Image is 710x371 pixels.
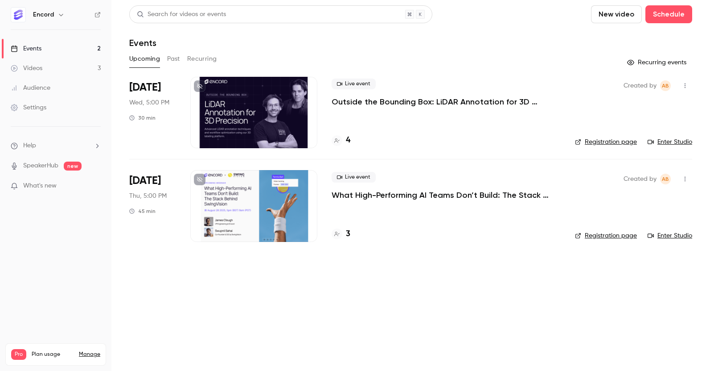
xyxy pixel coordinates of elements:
[129,208,156,215] div: 45 min
[332,96,561,107] a: Outside the Bounding Box: LiDAR Annotation for 3D Precision
[662,174,669,184] span: AB
[11,103,46,112] div: Settings
[187,52,217,66] button: Recurring
[662,80,669,91] span: AB
[23,181,57,191] span: What's new
[346,134,350,146] h4: 4
[591,5,642,23] button: New video
[624,80,657,91] span: Created by
[575,138,637,146] a: Registration page
[167,52,180,66] button: Past
[11,141,101,150] li: help-dropdown-opener
[129,98,169,107] span: Wed, 5:00 PM
[645,5,692,23] button: Schedule
[129,52,160,66] button: Upcoming
[660,80,671,91] span: Annabel Benjamin
[332,172,376,183] span: Live event
[23,141,36,150] span: Help
[137,10,226,19] div: Search for videos or events
[129,80,161,95] span: [DATE]
[332,228,350,240] a: 3
[648,231,692,240] a: Enter Studio
[23,161,58,171] a: SpeakerHub
[575,231,637,240] a: Registration page
[33,10,54,19] h6: Encord
[129,114,156,121] div: 30 min
[129,170,176,242] div: Aug 28 Thu, 5:00 PM (Europe/London)
[624,174,657,184] span: Created by
[11,83,50,92] div: Audience
[129,38,156,48] h1: Events
[11,8,25,22] img: Encord
[648,138,692,146] a: Enter Studio
[346,228,350,240] h4: 3
[11,44,41,53] div: Events
[623,55,692,70] button: Recurring events
[64,162,82,171] span: new
[660,174,671,184] span: Annabel Benjamin
[129,174,161,188] span: [DATE]
[129,192,167,200] span: Thu, 5:00 PM
[332,79,376,89] span: Live event
[129,77,176,148] div: Aug 20 Wed, 5:00 PM (Europe/London)
[32,351,74,358] span: Plan usage
[79,351,100,358] a: Manage
[332,134,350,146] a: 4
[332,190,561,200] a: What High-Performing AI Teams Don’t Build: The Stack Behind SwingVision
[11,349,26,360] span: Pro
[11,64,42,73] div: Videos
